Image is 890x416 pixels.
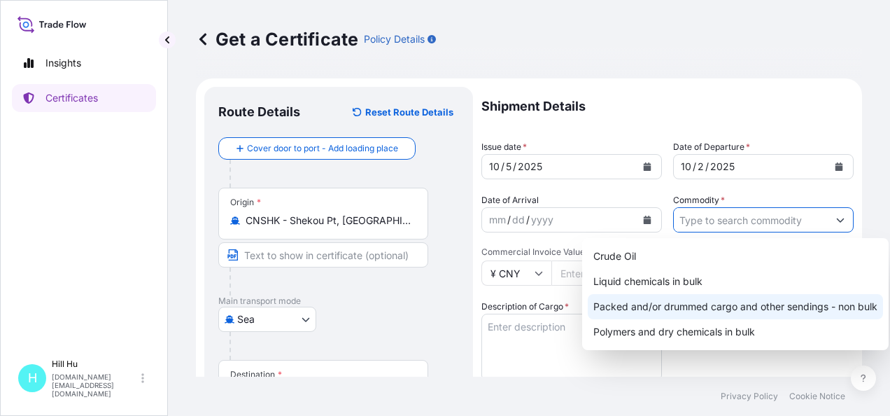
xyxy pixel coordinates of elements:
[481,300,569,314] label: Description of Cargo
[246,214,411,228] input: Origin
[488,158,501,175] div: month,
[588,319,883,345] div: Polymers and dry chemicals in bulk
[828,155,850,178] button: Calendar
[481,140,527,154] span: Issue date
[636,155,658,178] button: Calendar
[551,261,662,286] input: Enter amount
[588,269,883,294] div: Liquid chemicals in bulk
[673,140,750,154] span: Date of Departure
[218,296,459,307] p: Main transport mode
[28,371,37,385] span: H
[501,158,504,175] div: /
[526,212,530,228] div: /
[636,209,658,231] button: Calendar
[230,369,282,380] div: Destination
[45,91,98,105] p: Certificates
[488,212,507,228] div: month,
[218,307,316,332] button: Select transport
[516,158,544,175] div: year,
[513,158,516,175] div: /
[705,158,709,175] div: /
[52,373,139,398] p: [DOMAIN_NAME][EMAIL_ADDRESS][DOMAIN_NAME]
[674,207,828,233] input: Type to search commodity
[530,212,555,228] div: year,
[481,247,662,258] span: Commercial Invoice Value
[365,105,453,119] p: Reset Route Details
[481,193,539,207] span: Date of Arrival
[504,158,513,175] div: day,
[588,294,883,319] div: Packed and/or drummed cargo and other sendings - non bulk
[45,56,81,70] p: Insights
[247,141,398,155] span: Cover door to port - Add loading place
[588,244,883,345] div: Suggestions
[218,242,428,268] input: Text to appear on certificate
[52,359,139,370] p: Hill Hu
[364,32,425,46] p: Policy Details
[696,158,705,175] div: day,
[481,87,854,126] p: Shipment Details
[721,391,778,402] p: Privacy Policy
[673,193,725,207] label: Commodity
[679,158,693,175] div: month,
[507,212,511,228] div: /
[693,158,696,175] div: /
[218,104,300,120] p: Route Details
[230,197,261,208] div: Origin
[709,158,736,175] div: year,
[588,244,883,269] div: Crude Oil
[196,28,358,50] p: Get a Certificate
[789,391,845,402] p: Cookie Notice
[237,312,255,326] span: Sea
[511,212,526,228] div: day,
[828,207,853,233] button: Show suggestions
